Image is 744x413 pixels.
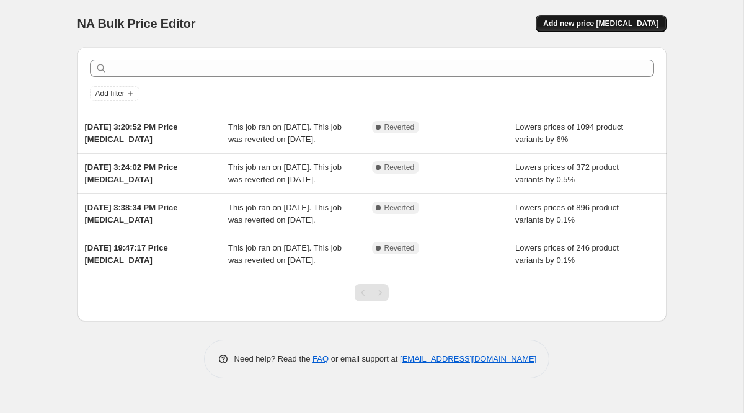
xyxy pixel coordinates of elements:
[85,203,178,224] span: [DATE] 3:38:34 PM Price [MEDICAL_DATA]
[515,162,619,184] span: Lowers prices of 372 product variants by 0.5%
[355,284,389,301] nav: Pagination
[536,15,666,32] button: Add new price [MEDICAL_DATA]
[228,243,342,265] span: This job ran on [DATE]. This job was reverted on [DATE].
[228,203,342,224] span: This job ran on [DATE]. This job was reverted on [DATE].
[85,162,178,184] span: [DATE] 3:24:02 PM Price [MEDICAL_DATA]
[384,243,415,253] span: Reverted
[515,243,619,265] span: Lowers prices of 246 product variants by 0.1%
[400,354,536,363] a: [EMAIL_ADDRESS][DOMAIN_NAME]
[85,243,168,265] span: [DATE] 19:47:17 Price [MEDICAL_DATA]
[90,86,139,101] button: Add filter
[515,203,619,224] span: Lowers prices of 896 product variants by 0.1%
[384,162,415,172] span: Reverted
[95,89,125,99] span: Add filter
[234,354,313,363] span: Need help? Read the
[85,122,178,144] span: [DATE] 3:20:52 PM Price [MEDICAL_DATA]
[515,122,623,144] span: Lowers prices of 1094 product variants by 6%
[77,17,196,30] span: NA Bulk Price Editor
[329,354,400,363] span: or email support at
[384,203,415,213] span: Reverted
[384,122,415,132] span: Reverted
[543,19,658,29] span: Add new price [MEDICAL_DATA]
[312,354,329,363] a: FAQ
[228,162,342,184] span: This job ran on [DATE]. This job was reverted on [DATE].
[228,122,342,144] span: This job ran on [DATE]. This job was reverted on [DATE].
